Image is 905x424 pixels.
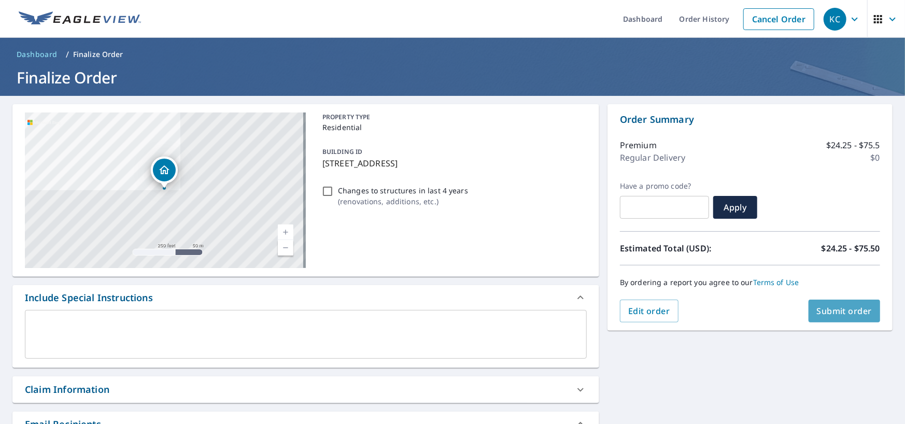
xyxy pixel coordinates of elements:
[620,300,678,322] button: Edit order
[620,139,657,151] p: Premium
[73,49,123,60] p: Finalize Order
[713,196,757,219] button: Apply
[17,49,58,60] span: Dashboard
[338,185,468,196] p: Changes to structures in last 4 years
[12,46,62,63] a: Dashboard
[25,383,109,397] div: Claim Information
[322,112,583,122] p: PROPERTY TYPE
[19,11,141,27] img: EV Logo
[722,202,749,213] span: Apply
[824,8,846,31] div: KC
[338,196,468,207] p: ( renovations, additions, etc. )
[151,157,178,189] div: Dropped pin, building 1, Residential property, 344 Fir Dr Durango, CO 81301
[871,151,880,164] p: $0
[826,139,880,151] p: $24.25 - $75.5
[12,67,893,88] h1: Finalize Order
[822,242,880,255] p: $24.25 - $75.50
[322,157,583,169] p: [STREET_ADDRESS]
[628,305,670,317] span: Edit order
[809,300,881,322] button: Submit order
[278,240,293,256] a: Current Level 17, Zoom Out
[753,277,799,287] a: Terms of Use
[620,242,750,255] p: Estimated Total (USD):
[620,151,685,164] p: Regular Delivery
[322,147,362,156] p: BUILDING ID
[620,181,709,191] label: Have a promo code?
[620,278,880,287] p: By ordering a report you agree to our
[66,48,69,61] li: /
[278,224,293,240] a: Current Level 17, Zoom In
[12,376,599,403] div: Claim Information
[322,122,583,133] p: Residential
[620,112,880,126] p: Order Summary
[743,8,814,30] a: Cancel Order
[12,46,893,63] nav: breadcrumb
[817,305,872,317] span: Submit order
[12,285,599,310] div: Include Special Instructions
[25,291,153,305] div: Include Special Instructions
